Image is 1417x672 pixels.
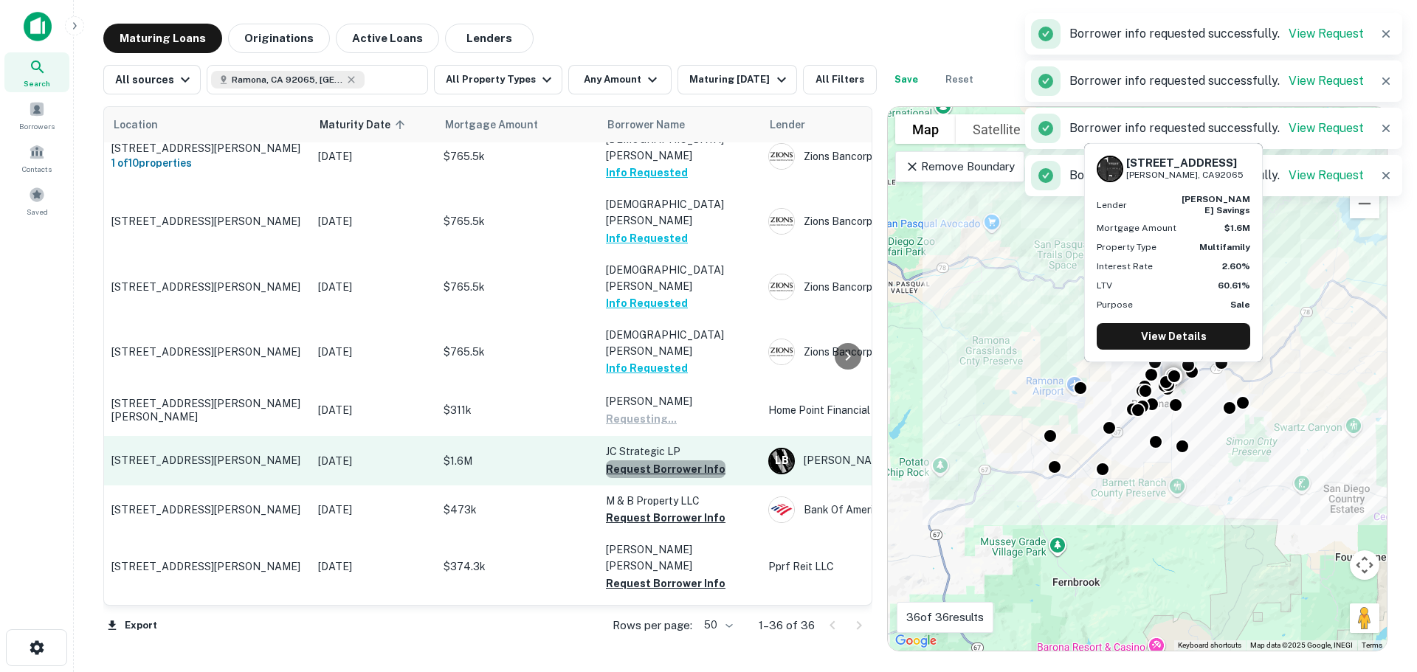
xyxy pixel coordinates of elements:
p: LTV [1097,279,1112,292]
span: Mortgage Amount [445,116,557,134]
button: Info Requested [606,229,688,247]
th: Mortgage Amount [436,107,599,142]
a: View Request [1289,74,1364,88]
strong: 60.61% [1218,280,1250,291]
p: Borrower info requested successfully. [1069,167,1364,184]
button: All Property Types [434,65,562,94]
img: picture [769,497,794,522]
button: Active Loans [336,24,439,53]
button: Request Borrower Info [606,575,725,592]
p: $765.5k [444,148,591,164]
button: Request Borrower Info [606,509,725,527]
p: JC Strategic LP [606,443,754,460]
span: Contacts [22,163,52,175]
img: picture [769,339,794,364]
p: $473k [444,502,591,518]
p: 36 of 36 results [906,609,984,626]
p: $1.6M [444,453,591,469]
p: Rows per page: [613,617,692,634]
div: Bank Of America [768,496,990,523]
div: All sources [115,71,194,89]
button: Keyboard shortcuts [1178,640,1241,651]
a: Saved [4,181,69,221]
p: [STREET_ADDRESS][PERSON_NAME] [111,280,303,294]
strong: Sale [1230,299,1250,310]
div: 0 0 [888,107,1387,651]
button: Any Amount [568,65,672,94]
p: [STREET_ADDRESS][PERSON_NAME] [111,560,303,573]
a: Terms [1362,641,1382,649]
p: [DATE] [318,453,429,469]
p: [STREET_ADDRESS][PERSON_NAME] [111,345,303,358]
strong: [PERSON_NAME] savings [1182,194,1250,215]
p: [DEMOGRAPHIC_DATA][PERSON_NAME] [606,131,754,164]
div: Zions Bancorporation [768,274,990,300]
img: picture [769,209,794,234]
p: M & B Property LLC [606,493,754,509]
div: 50 [698,614,735,636]
span: Lender [770,116,805,134]
p: Borrower info requested successfully. [1069,25,1364,43]
strong: Multifamily [1199,242,1250,252]
p: L B [775,453,788,468]
a: View Request [1289,27,1364,41]
button: Maturing [DATE] [678,65,796,94]
p: Lender [1097,198,1127,212]
iframe: Chat Widget [1343,554,1417,625]
p: [DATE] [318,279,429,295]
p: [DEMOGRAPHIC_DATA][PERSON_NAME] [606,327,754,359]
th: Maturity Date [311,107,436,142]
th: Borrower Name [599,107,761,142]
span: Ramona, CA 92065, [GEOGRAPHIC_DATA] [232,73,342,86]
a: Contacts [4,138,69,178]
p: [DATE] [318,213,429,229]
div: [PERSON_NAME] Mortgage [768,448,990,474]
a: View Request [1289,121,1364,135]
p: 1–36 of 36 [759,617,815,634]
div: Zions Bancorporation [768,143,990,170]
span: Search [24,77,50,89]
a: Borrowers [4,95,69,135]
p: [STREET_ADDRESS][PERSON_NAME] [111,454,303,467]
p: Property Type [1097,240,1156,254]
img: picture [769,144,794,169]
a: Open this area in Google Maps (opens a new window) [892,631,940,651]
p: Home Point Financial Corporation [768,402,990,418]
button: Zoom out [1350,189,1379,218]
a: Search [4,52,69,92]
p: $765.5k [444,213,591,229]
div: Zions Bancorporation [768,339,990,365]
th: Lender [761,107,997,142]
button: Show street map [895,114,956,144]
button: Save your search to get updates of matches that match your search criteria. [883,65,930,94]
button: Maturing Loans [103,24,222,53]
button: Info Requested [606,359,688,377]
p: [PERSON_NAME] [606,393,754,409]
p: Remove Boundary [905,158,1015,176]
button: Info Requested [606,164,688,181]
p: $765.5k [444,344,591,360]
button: Reset [936,65,983,94]
p: [DEMOGRAPHIC_DATA][PERSON_NAME] [606,262,754,294]
p: Interest Rate [1097,260,1153,273]
button: Originations [228,24,330,53]
button: Export [103,614,161,637]
p: [STREET_ADDRESS][PERSON_NAME] [111,142,303,155]
p: [DATE] [318,344,429,360]
span: Maturity Date [320,116,410,134]
div: Zions Bancorporation [768,208,990,235]
a: View Request [1289,168,1364,182]
span: Map data ©2025 Google, INEGI [1250,641,1353,649]
p: [DATE] [318,502,429,518]
p: [DATE] [318,558,429,575]
p: Borrower info requested successfully. [1069,72,1364,90]
span: Borrowers [19,120,55,132]
p: [DEMOGRAPHIC_DATA][PERSON_NAME] [606,196,754,229]
h6: [STREET_ADDRESS] [1126,156,1244,170]
button: Show satellite imagery [956,114,1038,144]
p: [PERSON_NAME], CA92065 [1126,168,1244,182]
button: Lenders [445,24,534,53]
p: Mortgage Amount [1097,221,1176,235]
